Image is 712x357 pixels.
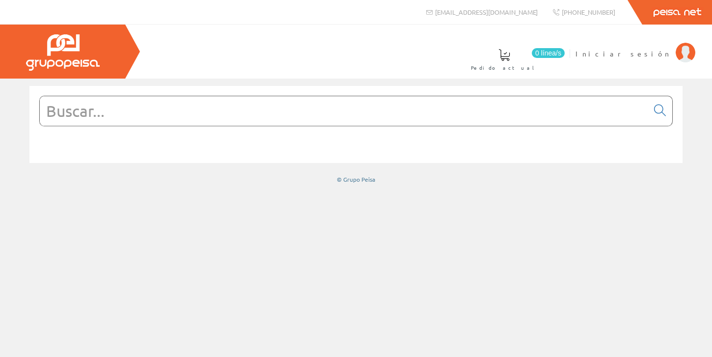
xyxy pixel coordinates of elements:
[575,49,671,58] span: Iniciar sesión
[562,8,615,16] span: [PHONE_NUMBER]
[471,63,538,73] span: Pedido actual
[40,96,648,126] input: Buscar...
[29,175,683,184] div: © Grupo Peisa
[532,48,565,58] span: 0 línea/s
[575,41,695,50] a: Iniciar sesión
[435,8,538,16] span: [EMAIL_ADDRESS][DOMAIN_NAME]
[26,34,100,71] img: Grupo Peisa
